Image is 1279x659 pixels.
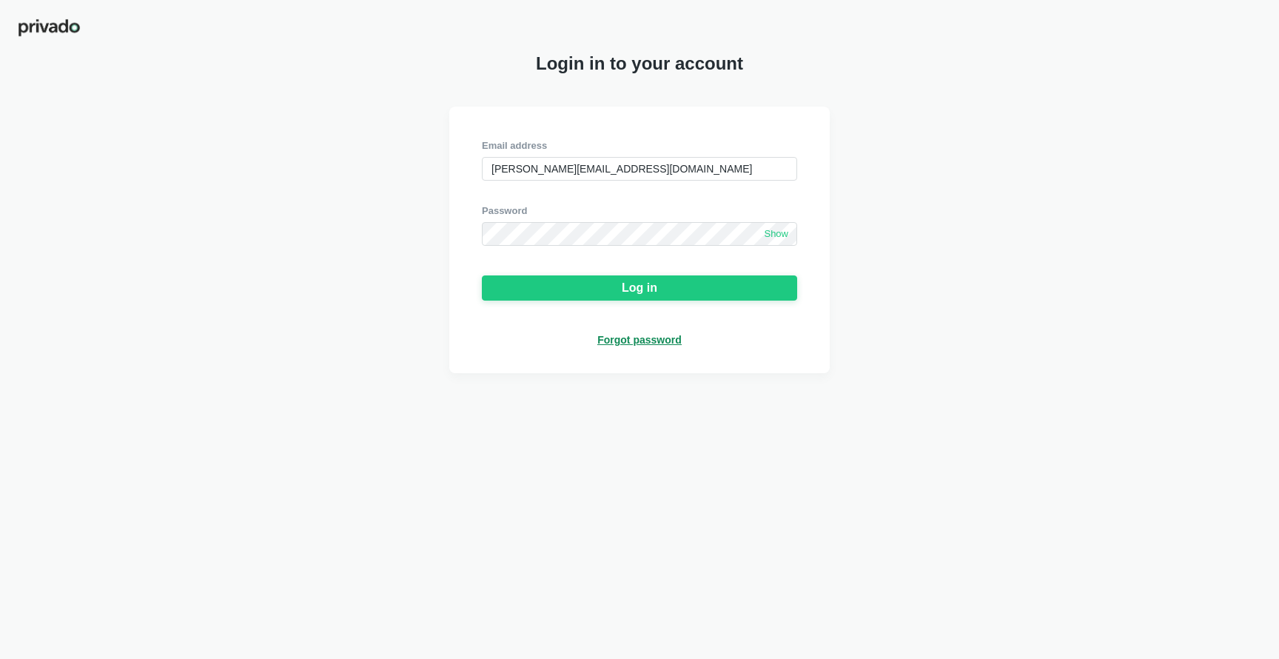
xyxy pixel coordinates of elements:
[482,139,797,153] div: Email address
[482,204,797,218] div: Password
[764,228,788,241] span: Show
[622,281,657,295] div: Log in
[482,275,797,301] button: Log in
[597,333,682,347] a: Forgot password
[18,18,81,38] img: privado-logo
[536,53,743,74] span: Login in to your account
